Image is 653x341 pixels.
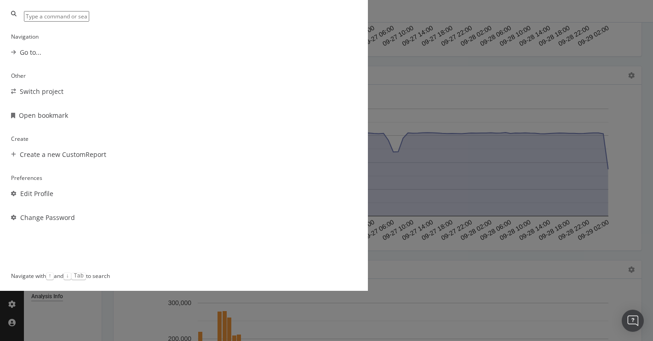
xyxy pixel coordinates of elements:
div: Preferences [11,174,357,182]
div: Switch project [20,87,63,96]
kbd: ↓ [63,272,71,280]
div: Open bookmark [19,111,68,120]
div: Open Intercom Messenger [622,310,644,332]
div: to search [71,272,110,280]
kbd: Tab [71,272,86,280]
div: Change Password [20,213,75,222]
div: Navigate with and [11,272,71,280]
div: Edit Profile [20,189,53,198]
input: Type a command or search… [24,11,89,22]
div: Create [11,135,357,143]
div: Create a new CustomReport [20,150,106,159]
div: Go to... [20,48,41,57]
div: Navigation [11,33,357,40]
kbd: ↑ [46,272,54,280]
div: Other [11,72,357,80]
